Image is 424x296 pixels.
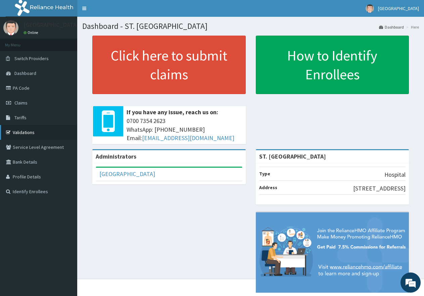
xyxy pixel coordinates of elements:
h1: Dashboard - ST. [GEOGRAPHIC_DATA] [82,22,419,31]
span: [GEOGRAPHIC_DATA] [378,5,419,11]
strong: ST. [GEOGRAPHIC_DATA] [259,153,326,160]
a: [EMAIL_ADDRESS][DOMAIN_NAME] [142,134,234,142]
span: We're online! [39,85,93,153]
img: d_794563401_company_1708531726252_794563401 [12,34,27,50]
a: Click here to submit claims [92,36,246,94]
p: Hospital [384,170,406,179]
b: Address [259,184,277,191]
img: provider-team-banner.png [256,212,409,293]
span: Claims [14,100,28,106]
span: Tariffs [14,115,27,121]
a: Dashboard [379,24,404,30]
p: [STREET_ADDRESS] [353,184,406,193]
span: Dashboard [14,70,36,76]
span: Switch Providers [14,55,49,61]
textarea: Type your message and hit 'Enter' [3,183,128,207]
p: [GEOGRAPHIC_DATA] [23,22,79,28]
a: How to Identify Enrollees [256,36,409,94]
a: Online [23,30,40,35]
b: Type [259,171,270,177]
div: Minimize live chat window [110,3,126,19]
a: [GEOGRAPHIC_DATA] [99,170,155,178]
div: Chat with us now [35,38,113,46]
img: User Image [3,20,18,35]
b: If you have any issue, reach us on: [127,108,218,116]
b: Administrators [96,153,136,160]
span: 0700 7354 2623 WhatsApp: [PHONE_NUMBER] Email: [127,117,242,142]
img: User Image [366,4,374,13]
li: Here [405,24,419,30]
